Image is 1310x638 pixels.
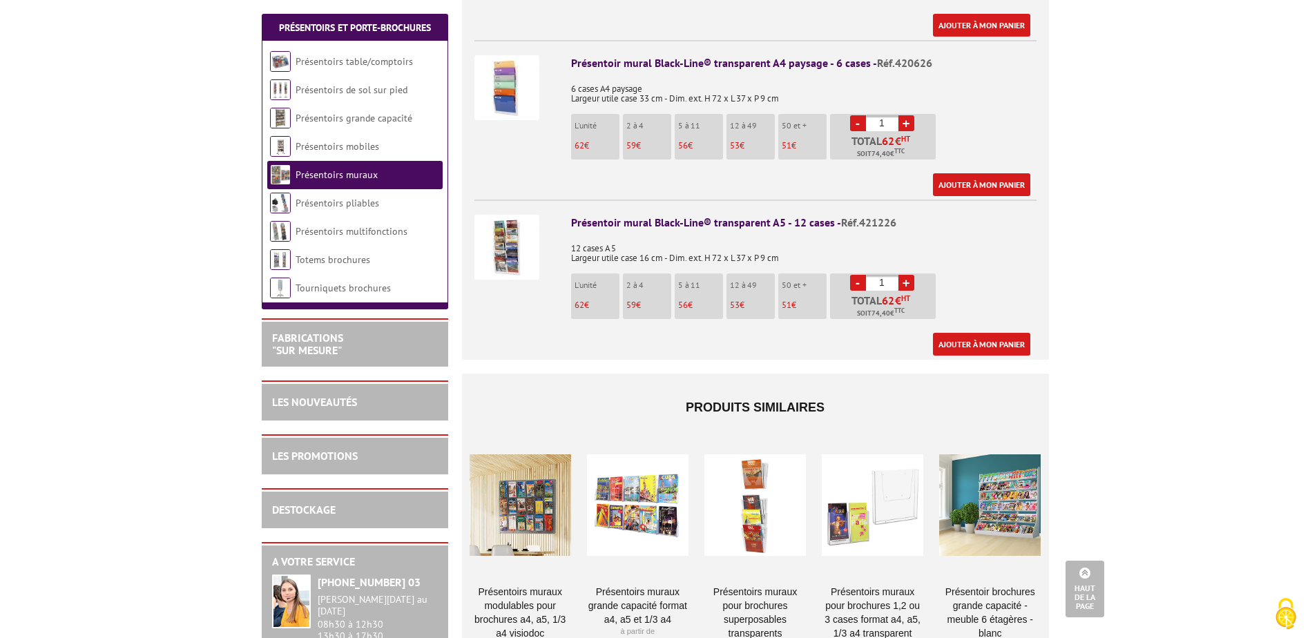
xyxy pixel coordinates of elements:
a: + [898,115,914,131]
p: € [626,300,671,310]
sup: TTC [894,307,905,314]
p: 12 cases A 5 Largeur utile case 16 cm - Dim. ext. H 72 x L 37 x P 9 cm [571,234,1037,263]
p: € [782,141,827,151]
a: PRÉSENTOIRS MURAUX GRANDE CAPACITÉ FORMAT A4, A5 ET 1/3 A4 [587,585,688,626]
span: 53 [730,139,740,151]
span: 51 [782,139,791,151]
a: LES PROMOTIONS [272,449,358,463]
p: 2 à 4 [626,121,671,130]
a: + [898,275,914,291]
span: 62 [575,139,584,151]
a: Présentoirs muraux [296,168,378,181]
p: 2 à 4 [626,280,671,290]
a: - [850,275,866,291]
span: 56 [678,139,688,151]
a: Haut de la page [1066,561,1104,617]
a: Présentoirs et Porte-brochures [279,21,431,34]
img: Tourniquets brochures [270,278,291,298]
sup: HT [901,134,910,144]
p: Total [834,295,936,319]
a: Présentoirs de sol sur pied [296,84,407,96]
p: 5 à 11 [678,121,723,130]
span: 62 [882,135,895,146]
img: Présentoirs de sol sur pied [270,79,291,100]
p: L'unité [575,280,619,290]
a: Totems brochures [296,253,370,266]
img: Présentoir mural Black-Line® transparent A4 paysage - 6 cases [474,55,539,120]
p: € [782,300,827,310]
img: Présentoirs table/comptoirs [270,51,291,72]
p: € [730,300,775,310]
a: FABRICATIONS"Sur Mesure" [272,331,343,357]
span: Produits similaires [686,400,825,414]
a: Tourniquets brochures [296,282,391,294]
p: L'unité [575,121,619,130]
span: 56 [678,299,688,311]
p: 6 cases A4 paysage Largeur utile case 33 cm - Dim. ext. H 72 x L 37 x P 9 cm [571,75,1037,104]
img: Présentoirs muraux [270,164,291,185]
p: € [730,141,775,151]
p: 12 à 49 [730,121,775,130]
img: widget-service.jpg [272,574,311,628]
strong: [PHONE_NUMBER] 03 [318,575,421,589]
p: € [626,141,671,151]
a: DESTOCKAGE [272,503,336,516]
span: 62 [575,299,584,311]
div: Présentoir mural Black-Line® transparent A5 - 12 cases - [571,215,1037,231]
span: 62 [882,295,895,306]
a: LES NOUVEAUTÉS [272,395,357,409]
span: Réf.421226 [841,215,896,229]
img: Cookies (modal window) [1269,597,1303,631]
a: Présentoirs pliables [296,197,379,209]
p: € [678,141,723,151]
img: Présentoirs grande capacité [270,108,291,128]
button: Cookies (modal window) [1262,591,1310,638]
span: € [895,135,901,146]
span: 51 [782,299,791,311]
img: Présentoirs pliables [270,193,291,213]
a: Ajouter à mon panier [933,333,1030,356]
p: 12 à 49 [730,280,775,290]
a: Ajouter à mon panier [933,14,1030,37]
p: € [575,141,619,151]
a: Ajouter à mon panier [933,173,1030,196]
span: 59 [626,139,636,151]
span: Soit € [857,148,905,159]
span: 59 [626,299,636,311]
div: Présentoir mural Black-Line® transparent A4 paysage - 6 cases - [571,55,1037,71]
span: Réf.420626 [877,56,932,70]
a: Présentoirs multifonctions [296,225,407,238]
sup: HT [901,293,910,303]
sup: TTC [894,147,905,155]
h2: A votre service [272,556,438,568]
span: € [895,295,901,306]
img: Totems brochures [270,249,291,270]
div: [PERSON_NAME][DATE] au [DATE] [318,594,438,617]
span: 74,40 [871,148,890,159]
p: 5 à 11 [678,280,723,290]
a: Présentoirs table/comptoirs [296,55,413,68]
p: € [575,300,619,310]
img: Présentoirs multifonctions [270,221,291,242]
span: 53 [730,299,740,311]
span: 74,40 [871,308,890,319]
span: Soit € [857,308,905,319]
a: - [850,115,866,131]
img: Présentoirs mobiles [270,136,291,157]
p: € [678,300,723,310]
img: Présentoir mural Black-Line® transparent A5 - 12 cases [474,215,539,280]
p: À partir de [587,626,688,637]
a: Présentoirs mobiles [296,140,379,153]
p: 50 et + [782,280,827,290]
a: Présentoirs grande capacité [296,112,412,124]
p: Total [834,135,936,159]
p: 50 et + [782,121,827,130]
